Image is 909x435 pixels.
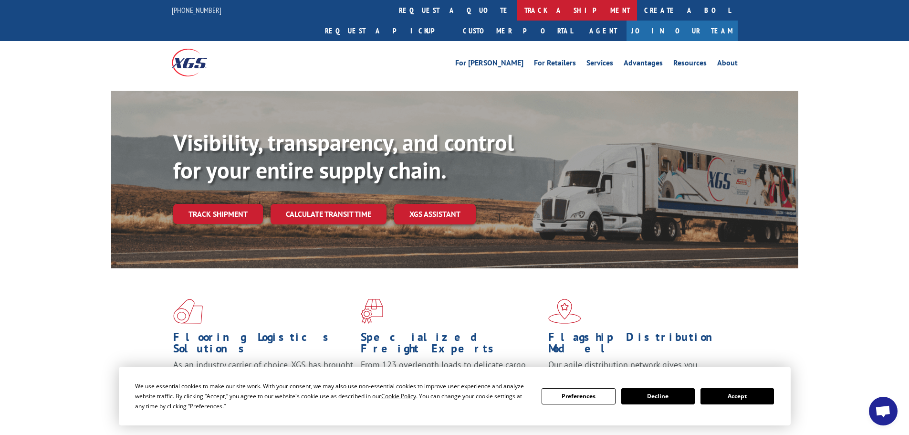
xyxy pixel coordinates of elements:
[381,392,416,400] span: Cookie Policy
[173,359,353,393] span: As an industry carrier of choice, XGS has brought innovation and dedication to flooring logistics...
[455,59,523,70] a: For [PERSON_NAME]
[586,59,613,70] a: Services
[548,331,729,359] h1: Flagship Distribution Model
[173,299,203,324] img: xgs-icon-total-supply-chain-intelligence-red
[548,299,581,324] img: xgs-icon-flagship-distribution-model-red
[172,5,221,15] a: [PHONE_NUMBER]
[580,21,627,41] a: Agent
[673,59,707,70] a: Resources
[627,21,738,41] a: Join Our Team
[717,59,738,70] a: About
[542,388,615,404] button: Preferences
[361,331,541,359] h1: Specialized Freight Experts
[621,388,695,404] button: Decline
[700,388,774,404] button: Accept
[318,21,456,41] a: Request a pickup
[271,204,387,224] a: Calculate transit time
[361,299,383,324] img: xgs-icon-focused-on-flooring-red
[534,59,576,70] a: For Retailers
[456,21,580,41] a: Customer Portal
[119,367,791,425] div: Cookie Consent Prompt
[173,204,263,224] a: Track shipment
[173,127,514,185] b: Visibility, transparency, and control for your entire supply chain.
[394,204,476,224] a: XGS ASSISTANT
[135,381,530,411] div: We use essential cookies to make our site work. With your consent, we may also use non-essential ...
[624,59,663,70] a: Advantages
[548,359,724,382] span: Our agile distribution network gives you nationwide inventory management on demand.
[361,359,541,402] p: From 123 overlength loads to delicate cargo, our experienced staff knows the best way to move you...
[869,397,898,425] a: Open chat
[173,331,354,359] h1: Flooring Logistics Solutions
[190,402,222,410] span: Preferences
